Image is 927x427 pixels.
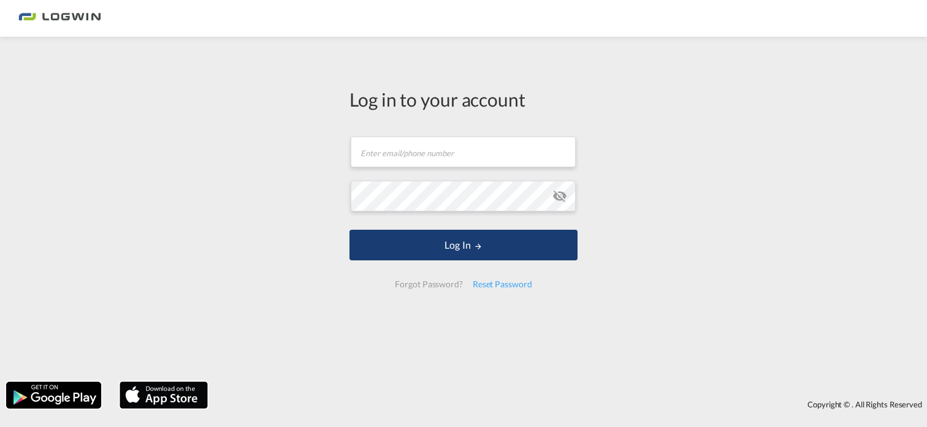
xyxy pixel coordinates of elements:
md-icon: icon-eye-off [552,189,567,203]
input: Enter email/phone number [351,137,576,167]
img: bc73a0e0d8c111efacd525e4c8ad7d32.png [18,5,101,32]
div: Reset Password [468,273,537,295]
div: Log in to your account [349,86,578,112]
img: google.png [5,380,102,410]
div: Forgot Password? [390,273,467,295]
div: Copyright © . All Rights Reserved [214,394,927,415]
img: apple.png [118,380,209,410]
button: LOGIN [349,230,578,260]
